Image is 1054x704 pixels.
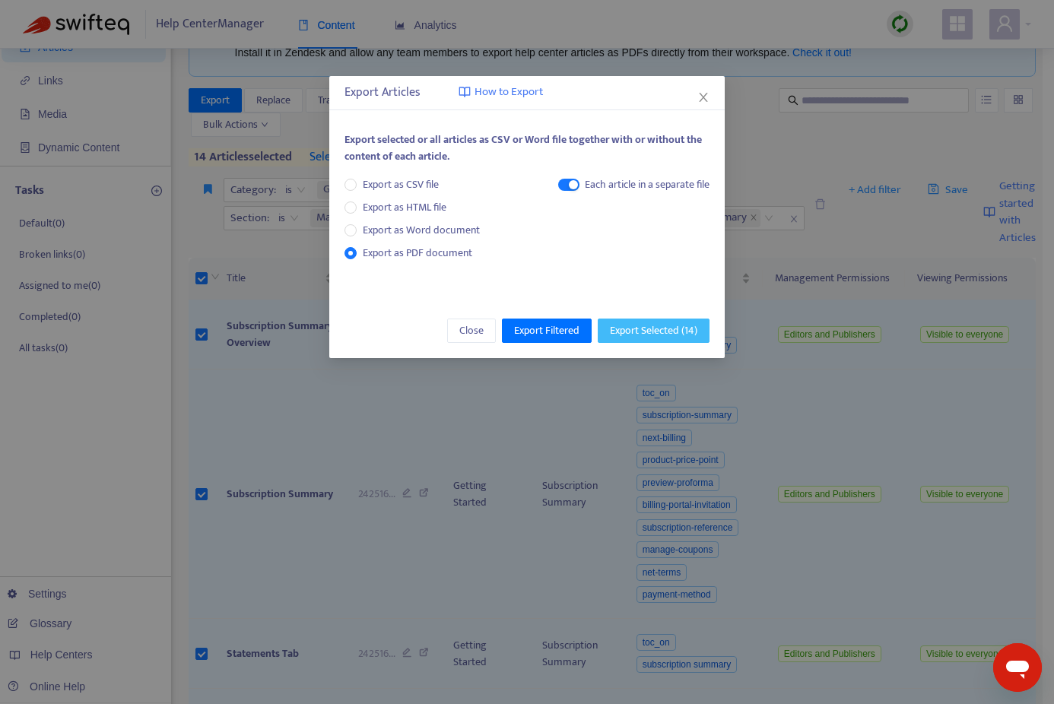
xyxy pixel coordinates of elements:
[502,319,592,343] button: Export Filtered
[363,244,472,262] span: Export as PDF document
[598,319,710,343] button: Export Selected (14)
[610,322,697,339] span: Export Selected ( 14 )
[459,322,484,339] span: Close
[447,319,496,343] button: Close
[475,84,543,101] span: How to Export
[357,176,445,193] span: Export as CSV file
[344,131,702,165] span: Export selected or all articles as CSV or Word file together with or without the content of each ...
[697,91,710,103] span: close
[459,86,471,98] img: image-link
[514,322,579,339] span: Export Filtered
[993,643,1042,692] iframe: Button to launch messaging window
[357,199,452,216] span: Export as HTML file
[585,176,710,193] div: Each article in a separate file
[357,222,486,239] span: Export as Word document
[459,84,543,101] a: How to Export
[344,84,710,102] div: Export Articles
[695,89,712,106] button: Close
